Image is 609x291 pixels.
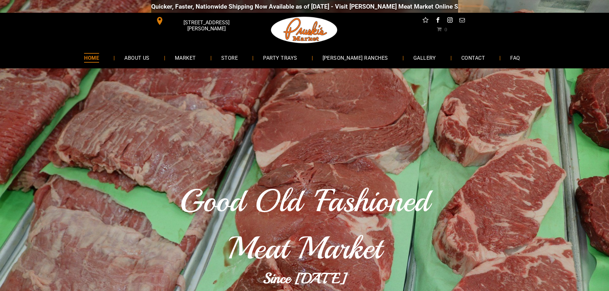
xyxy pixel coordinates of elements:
a: STORE [212,49,247,66]
b: Since [DATE] [263,269,347,287]
a: HOME [74,49,109,66]
a: CONTACT [452,49,495,66]
img: Pruski-s+Market+HQ+Logo2-259w.png [270,13,339,47]
a: PARTY TRAYS [254,49,307,66]
a: Social network [421,16,430,26]
a: FAQ [501,49,529,66]
a: MARKET [165,49,206,66]
a: [STREET_ADDRESS][PERSON_NAME] [151,16,249,26]
span: Good Old 'Fashioned Meat Market [180,181,429,268]
a: [PERSON_NAME] RANCHES [313,49,398,66]
a: instagram [446,16,454,26]
span: 0 [444,27,447,32]
a: ABOUT US [115,49,159,66]
a: email [458,16,466,26]
span: [STREET_ADDRESS][PERSON_NAME] [165,16,247,35]
a: facebook [433,16,442,26]
a: GALLERY [404,49,446,66]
